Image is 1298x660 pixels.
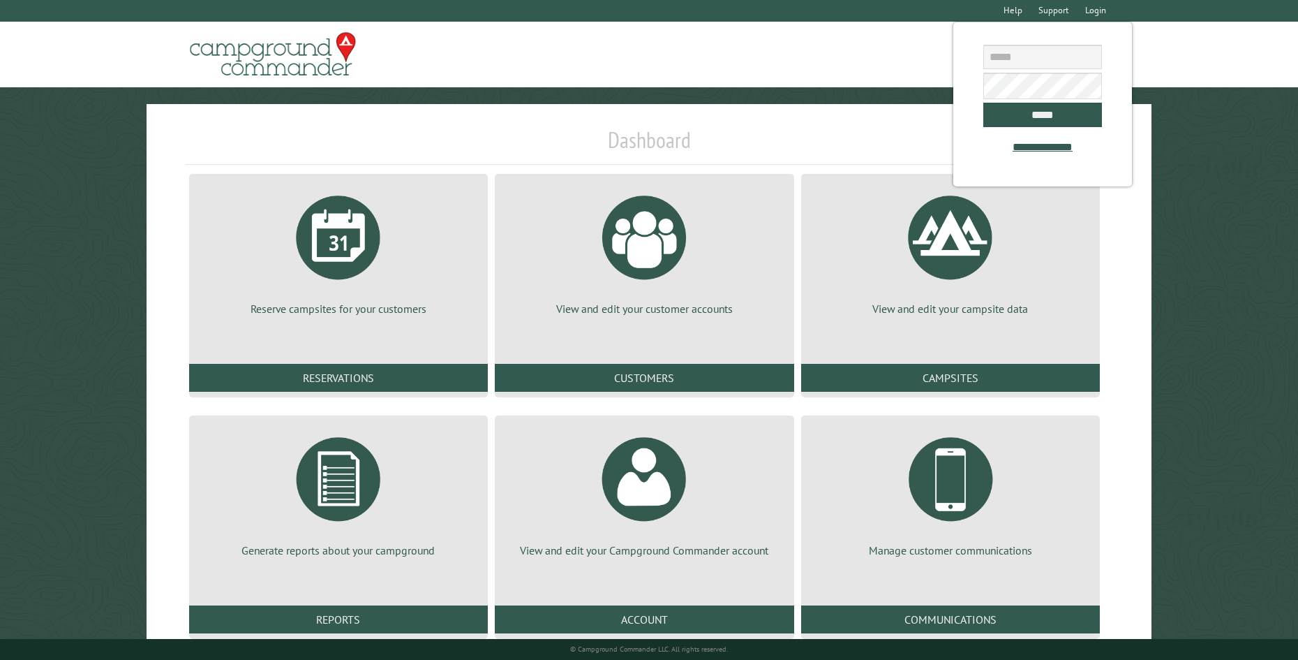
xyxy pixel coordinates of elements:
[818,543,1083,558] p: Manage customer communications
[206,543,471,558] p: Generate reports about your campground
[818,427,1083,558] a: Manage customer communications
[189,364,488,392] a: Reservations
[206,427,471,558] a: Generate reports about your campground
[206,301,471,316] p: Reserve campsites for your customers
[512,543,777,558] p: View and edit your Campground Commander account
[189,606,488,633] a: Reports
[801,364,1100,392] a: Campsites
[570,645,728,654] small: © Campground Commander LLC. All rights reserved.
[206,185,471,316] a: Reserve campsites for your customers
[186,126,1112,165] h1: Dashboard
[818,185,1083,316] a: View and edit your campsite data
[495,606,793,633] a: Account
[801,606,1100,633] a: Communications
[512,185,777,316] a: View and edit your customer accounts
[512,427,777,558] a: View and edit your Campground Commander account
[818,301,1083,316] p: View and edit your campsite data
[512,301,777,316] p: View and edit your customer accounts
[186,27,360,82] img: Campground Commander
[495,364,793,392] a: Customers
